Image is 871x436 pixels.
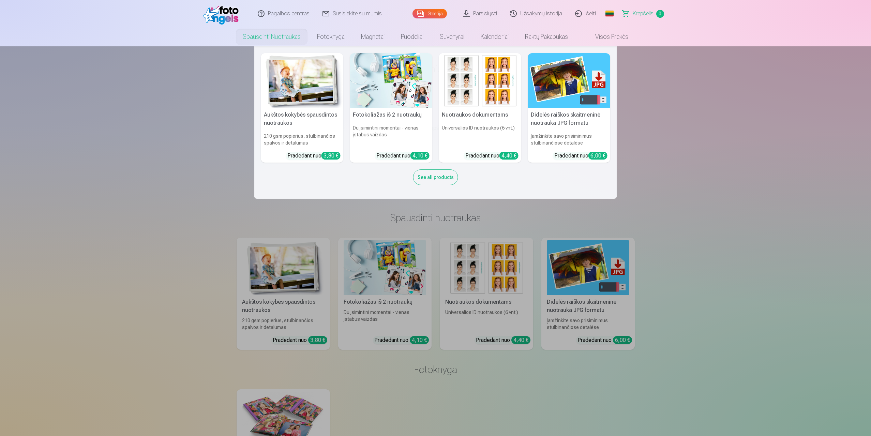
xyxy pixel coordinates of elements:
[413,173,458,180] a: See all products
[235,27,309,46] a: Spausdinti nuotraukas
[261,108,343,130] h5: Aukštos kokybės spausdintos nuotraukos
[528,130,610,149] h6: Įamžinkite savo prisiminimus stulbinančiose detalėse
[350,53,432,163] a: Fotokoliažas iš 2 nuotraukųFotokoliažas iš 2 nuotraukųDu įsimintini momentai - vienas įstabus vai...
[528,53,610,163] a: Didelės raiškos skaitmeninė nuotrauka JPG formatuDidelės raiškos skaitmeninė nuotrauka JPG format...
[432,27,472,46] a: Suvenyrai
[472,27,517,46] a: Kalendoriai
[633,10,654,18] span: Krepšelis
[656,10,664,18] span: 0
[576,27,636,46] a: Visos prekės
[439,53,521,108] img: Nuotraukos dokumentams
[321,152,341,160] div: 3,80 €
[350,122,432,149] h6: Du įsimintini momentai - vienas įstabus vaizdas
[439,53,521,163] a: Nuotraukos dokumentamsNuotraukos dokumentamsUniversalios ID nuotraukos (6 vnt.)Pradedant nuo4,40 €
[350,108,432,122] h5: Fotokoliažas iš 2 nuotraukų
[393,27,432,46] a: Puodeliai
[528,53,610,108] img: Didelės raiškos skaitmeninė nuotrauka JPG formatu
[261,130,343,149] h6: 210 gsm popierius, stulbinančios spalvos ir detalumas
[287,152,341,160] div: Pradedant nuo
[528,108,610,130] h5: Didelės raiškos skaitmeninė nuotrauka JPG formatu
[517,27,576,46] a: Raktų pakabukas
[412,9,447,18] a: Galerija
[465,152,519,160] div: Pradedant nuo
[413,169,458,185] div: See all products
[588,152,607,160] div: 6,00 €
[554,152,607,160] div: Pradedant nuo
[499,152,519,160] div: 4,40 €
[350,53,432,108] img: Fotokoliažas iš 2 nuotraukų
[376,152,430,160] div: Pradedant nuo
[261,53,343,163] a: Aukštos kokybės spausdintos nuotraukos Aukštos kokybės spausdintos nuotraukos210 gsm popierius, s...
[410,152,430,160] div: 4,10 €
[203,3,242,25] img: /fa2
[309,27,353,46] a: Fotoknyga
[439,108,521,122] h5: Nuotraukos dokumentams
[261,53,343,108] img: Aukštos kokybės spausdintos nuotraukos
[439,122,521,149] h6: Universalios ID nuotraukos (6 vnt.)
[353,27,393,46] a: Magnetai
